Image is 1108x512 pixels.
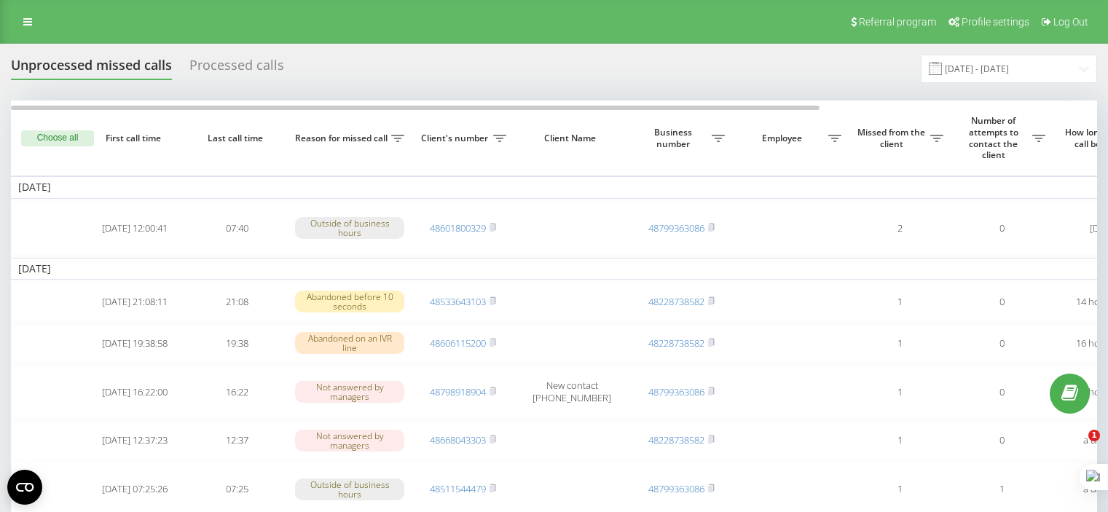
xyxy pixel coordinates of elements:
a: 48511544479 [430,482,486,495]
a: 48228738582 [648,433,704,446]
a: 48668043303 [430,433,486,446]
td: 1 [849,283,951,321]
a: 48799363086 [648,482,704,495]
td: [DATE] 16:22:00 [84,365,186,418]
span: Log Out [1053,16,1088,28]
span: 1 [1088,430,1100,441]
a: 48228738582 [648,295,704,308]
td: [DATE] 12:00:41 [84,202,186,255]
a: 48799363086 [648,385,704,398]
a: 48533643103 [430,295,486,308]
span: Employee [739,133,828,144]
td: 0 [951,324,1053,363]
span: Client Name [526,133,618,144]
div: Processed calls [189,58,284,80]
div: Abandoned on an IVR line [295,332,404,354]
button: Open CMP widget [7,470,42,505]
td: 1 [849,365,951,418]
td: 19:38 [186,324,288,363]
iframe: Intercom live chat [1058,430,1093,465]
td: 0 [951,365,1053,418]
a: 48606115200 [430,336,486,350]
td: [DATE] 19:38:58 [84,324,186,363]
span: Number of attempts to contact the client [958,115,1032,160]
span: Referral program [859,16,936,28]
span: Profile settings [962,16,1029,28]
td: 0 [951,283,1053,321]
td: 1 [849,422,951,460]
td: 07:40 [186,202,288,255]
span: Business number [637,127,712,149]
a: 48228738582 [648,336,704,350]
td: [DATE] 21:08:11 [84,283,186,321]
td: [DATE] 12:37:23 [84,422,186,460]
td: 1 [849,324,951,363]
td: 2 [849,202,951,255]
span: Missed from the client [856,127,930,149]
td: 0 [951,202,1053,255]
div: Outside of business hours [295,478,404,500]
td: New contact [PHONE_NUMBER] [514,365,630,418]
button: Choose all [21,130,94,146]
div: Not answered by managers [295,381,404,403]
span: Last call time [197,133,276,144]
td: 12:37 [186,422,288,460]
div: Unprocessed missed calls [11,58,172,80]
a: 48799363086 [648,221,704,235]
a: 48798918904 [430,385,486,398]
td: 21:08 [186,283,288,321]
div: Abandoned before 10 seconds [295,291,404,312]
div: Outside of business hours [295,217,404,239]
span: Reason for missed call [295,133,391,144]
a: 48601800329 [430,221,486,235]
div: Not answered by managers [295,430,404,452]
td: 16:22 [186,365,288,418]
span: First call time [95,133,174,144]
td: 0 [951,422,1053,460]
span: Client's number [419,133,493,144]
